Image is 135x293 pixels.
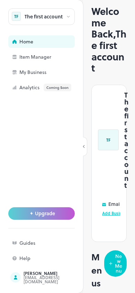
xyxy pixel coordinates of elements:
h1: Welcome Back, The first account [91,6,127,74]
div: Guides [19,241,89,245]
div: TF [98,129,119,150]
div: [PERSON_NAME] [24,271,89,275]
div: Item Manager [19,55,89,59]
div: New Menu [115,254,123,273]
div: The first account [25,14,63,19]
p: The first account [124,91,129,189]
div: [EMAIL_ADDRESS][DOMAIN_NAME] [24,275,89,284]
div: TF [12,12,21,21]
div: Help [19,256,89,261]
p: Email [108,201,121,207]
div: Analytics [19,84,89,91]
div: Coming Soon [44,84,71,91]
div: My Business [19,70,89,75]
span: Upgrade [35,211,55,216]
button: New Menu [104,250,127,277]
div: Home [19,39,89,44]
p: Menus [91,250,104,290]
